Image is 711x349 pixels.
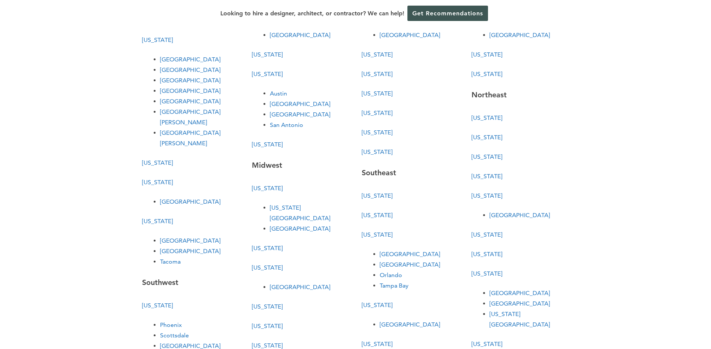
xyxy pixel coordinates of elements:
[489,289,550,297] a: [GEOGRAPHIC_DATA]
[472,192,502,199] a: [US_STATE]
[472,251,502,258] a: [US_STATE]
[160,248,220,255] a: [GEOGRAPHIC_DATA]
[270,90,287,97] a: Austin
[160,98,220,105] a: [GEOGRAPHIC_DATA]
[472,231,502,238] a: [US_STATE]
[380,31,440,39] a: [GEOGRAPHIC_DATA]
[472,70,502,78] a: [US_STATE]
[362,168,396,177] strong: Southeast
[252,303,283,310] a: [US_STATE]
[362,192,392,199] a: [US_STATE]
[160,198,220,205] a: [GEOGRAPHIC_DATA]
[142,218,173,225] a: [US_STATE]
[142,278,178,287] strong: Southwest
[160,66,220,73] a: [GEOGRAPHIC_DATA]
[252,322,283,330] a: [US_STATE]
[380,271,402,279] a: Orlando
[160,237,220,244] a: [GEOGRAPHIC_DATA]
[362,231,392,238] a: [US_STATE]
[270,31,330,39] a: [GEOGRAPHIC_DATA]
[489,31,550,39] a: [GEOGRAPHIC_DATA]
[362,129,392,136] a: [US_STATE]
[142,179,173,186] a: [US_STATE]
[472,340,502,348] a: [US_STATE]
[252,245,283,252] a: [US_STATE]
[142,159,173,166] a: [US_STATE]
[472,153,502,160] a: [US_STATE]
[362,212,392,219] a: [US_STATE]
[472,114,502,121] a: [US_STATE]
[142,302,173,309] a: [US_STATE]
[362,301,392,309] a: [US_STATE]
[160,258,181,265] a: Tacoma
[252,342,283,349] a: [US_STATE]
[160,87,220,94] a: [GEOGRAPHIC_DATA]
[380,261,440,268] a: [GEOGRAPHIC_DATA]
[362,90,392,97] a: [US_STATE]
[472,270,502,277] a: [US_STATE]
[252,70,283,78] a: [US_STATE]
[472,90,507,99] strong: Northeast
[472,51,502,58] a: [US_STATE]
[362,148,392,155] a: [US_STATE]
[270,204,330,222] a: [US_STATE][GEOGRAPHIC_DATA]
[380,251,440,258] a: [GEOGRAPHIC_DATA]
[160,129,220,147] a: [GEOGRAPHIC_DATA][PERSON_NAME]
[270,283,330,291] a: [GEOGRAPHIC_DATA]
[160,332,189,339] a: Scottsdale
[252,264,283,271] a: [US_STATE]
[489,310,550,328] a: [US_STATE][GEOGRAPHIC_DATA]
[160,56,220,63] a: [GEOGRAPHIC_DATA]
[270,225,330,232] a: [GEOGRAPHIC_DATA]
[160,321,182,328] a: Phoenix
[362,109,392,116] a: [US_STATE]
[270,100,330,107] a: [GEOGRAPHIC_DATA]
[472,173,502,180] a: [US_STATE]
[362,70,392,78] a: [US_STATE]
[380,321,440,328] a: [GEOGRAPHIC_DATA]
[252,161,282,170] strong: Midwest
[362,340,392,348] a: [US_STATE]
[489,300,550,307] a: [GEOGRAPHIC_DATA]
[160,77,220,84] a: [GEOGRAPHIC_DATA]
[252,51,283,58] a: [US_STATE]
[567,295,702,340] iframe: Drift Widget Chat Controller
[380,282,409,289] a: Tampa Bay
[489,212,550,219] a: [GEOGRAPHIC_DATA]
[270,111,330,118] a: [GEOGRAPHIC_DATA]
[407,6,488,21] a: Get Recommendations
[142,36,173,43] a: [US_STATE]
[160,108,220,126] a: [GEOGRAPHIC_DATA][PERSON_NAME]
[472,134,502,141] a: [US_STATE]
[252,185,283,192] a: [US_STATE]
[252,141,283,148] a: [US_STATE]
[362,51,392,58] a: [US_STATE]
[270,121,303,128] a: San Antonio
